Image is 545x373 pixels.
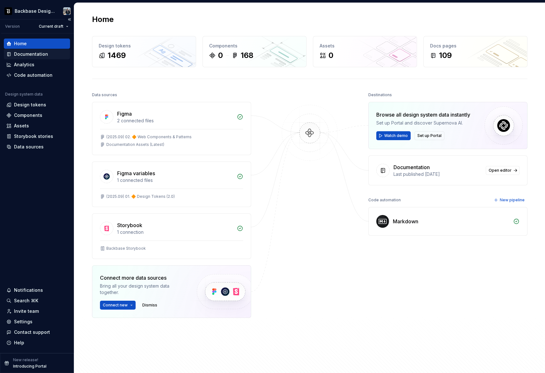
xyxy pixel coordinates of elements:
div: (2025.09) 01. 🔶 Design Tokens (2.0) [106,194,175,199]
span: Current draft [39,24,63,29]
div: 1469 [108,50,126,61]
span: New pipeline [500,197,525,203]
div: 0 [218,50,223,61]
button: Collapse sidebar [65,15,74,24]
a: Design tokens [4,100,70,110]
div: Assets [14,123,29,129]
a: Code automation [4,70,70,80]
img: Adam Schwarcz [63,7,71,15]
button: Notifications [4,285,70,295]
div: Invite team [14,308,39,314]
a: Components0168 [202,36,307,67]
div: Documentation Assets (Latest) [106,142,164,147]
button: Search ⌘K [4,296,70,306]
a: Figma variables1 connected files(2025.09) 01. 🔶 Design Tokens (2.0) [92,161,251,207]
div: Documentation [14,51,48,57]
div: 109 [439,50,452,61]
a: Design tokens1469 [92,36,196,67]
span: Set up Portal [417,133,442,138]
div: Bring all your design system data together. [100,283,186,296]
div: Components [14,112,42,118]
div: Storybook stories [14,133,53,140]
div: Analytics [14,61,34,68]
div: Backbase Storybook [106,246,146,251]
button: Dismiss [139,301,160,310]
div: Set up Portal and discover Supernova AI. [376,120,470,126]
img: ef5c8306-425d-487c-96cf-06dd46f3a532.png [4,7,12,15]
div: Help [14,340,24,346]
div: Search ⌘K [14,298,38,304]
a: Documentation [4,49,70,59]
div: 168 [241,50,253,61]
div: 1 connected files [117,177,233,183]
div: Code automation [368,196,401,204]
span: Dismiss [142,303,157,308]
span: Connect new [103,303,128,308]
span: Watch demo [384,133,408,138]
a: Assets0 [313,36,417,67]
a: Figma2 connected files(2025.09) 02. 🔶 Web Components & PatternsDocumentation Assets (Latest) [92,102,251,155]
div: Backbase Design System [15,8,55,14]
div: Figma [117,110,132,118]
div: Documentation [393,163,430,171]
button: Help [4,338,70,348]
div: (2025.09) 02. 🔶 Web Components & Patterns [106,134,192,140]
div: Design tokens [14,102,46,108]
div: Notifications [14,287,43,293]
div: Components [209,43,300,49]
a: Components [4,110,70,120]
div: Design system data [5,92,43,97]
div: Data sources [92,90,117,99]
a: Settings [4,317,70,327]
div: Settings [14,319,32,325]
p: New release! [13,357,38,362]
a: Data sources [4,142,70,152]
button: Connect new [100,301,136,310]
span: Open editor [489,168,512,173]
div: Docs pages [430,43,521,49]
div: Destinations [368,90,392,99]
div: Code automation [14,72,53,78]
a: Assets [4,121,70,131]
a: Storybook stories [4,131,70,141]
div: Assets [320,43,410,49]
a: Analytics [4,60,70,70]
div: Contact support [14,329,50,335]
button: Backbase Design SystemAdam Schwarcz [1,4,73,18]
a: Open editor [486,166,520,175]
div: Storybook [117,221,142,229]
div: Version [5,24,20,29]
div: Design tokens [99,43,189,49]
button: Contact support [4,327,70,337]
div: 1 connection [117,229,233,235]
button: Watch demo [376,131,411,140]
a: Invite team [4,306,70,316]
div: Data sources [14,144,44,150]
div: Markdown [393,218,418,225]
div: Figma variables [117,169,155,177]
a: Storybook1 connectionBackbase Storybook [92,213,251,259]
button: New pipeline [492,196,527,204]
button: Current draft [36,22,71,31]
div: 0 [329,50,333,61]
div: Last published [DATE] [393,171,482,177]
button: Set up Portal [414,131,444,140]
h2: Home [92,14,114,25]
div: 2 connected files [117,118,233,124]
p: Introducing Portal [13,364,46,369]
a: Docs pages109 [423,36,527,67]
a: Home [4,39,70,49]
div: Home [14,40,27,47]
div: Browse all design system data instantly [376,111,470,118]
div: Connect more data sources [100,274,186,282]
